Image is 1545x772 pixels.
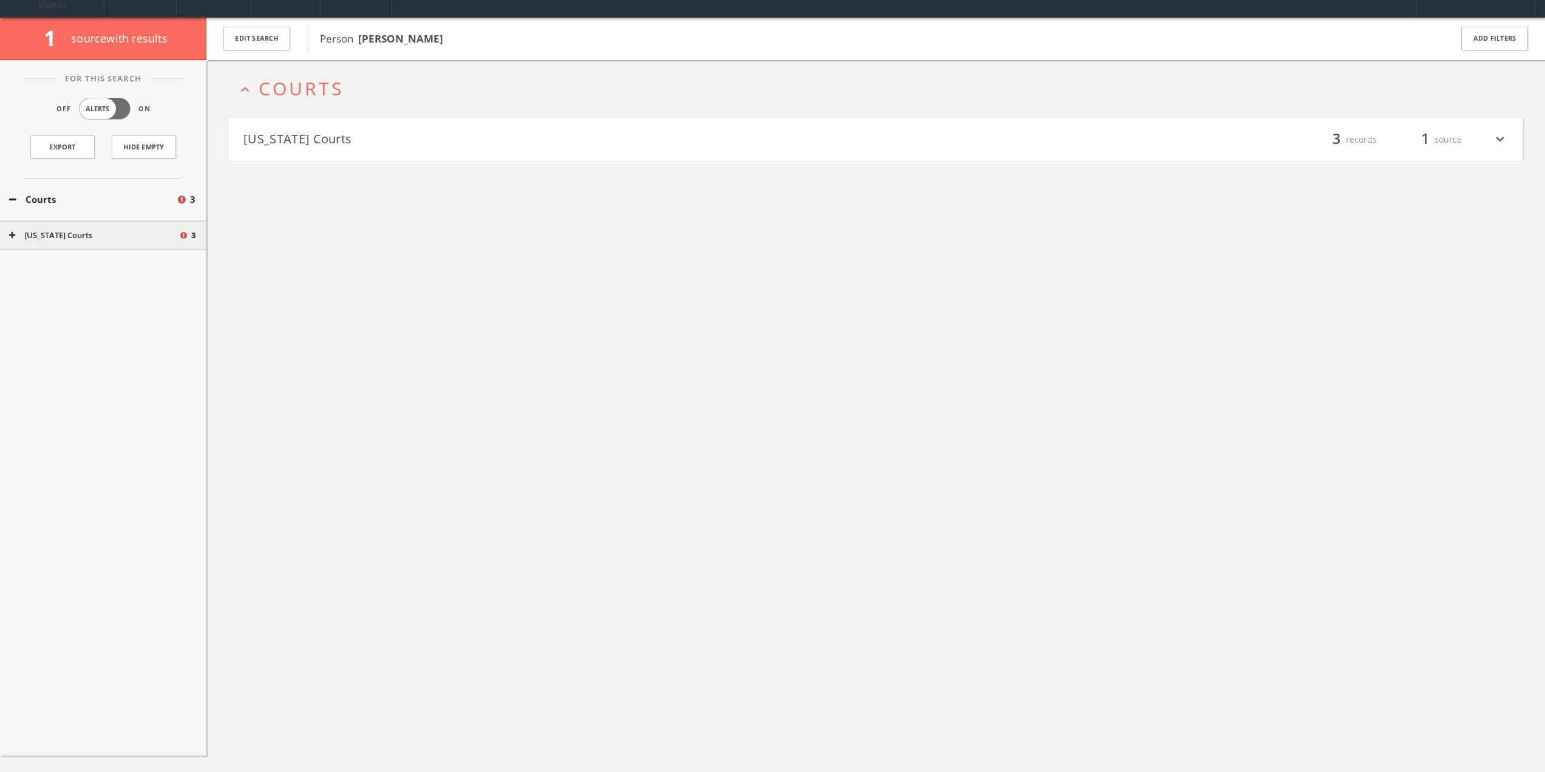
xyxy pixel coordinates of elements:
span: source with results [71,31,168,46]
span: 3 [191,230,195,242]
button: Hide Empty [112,135,176,159]
span: 3 [190,193,195,207]
span: Off [56,104,71,114]
button: Courts [9,193,176,207]
span: For This Search [56,73,151,85]
span: 1 [1416,129,1435,150]
div: records [1304,129,1377,150]
span: Courts [259,76,344,101]
b: [PERSON_NAME] [358,32,443,46]
button: expand_lessCourts [237,78,1524,98]
button: [US_STATE] Courts [9,230,178,242]
div: source [1389,129,1462,150]
button: Add Filters [1461,27,1528,50]
a: Export [30,135,95,159]
i: expand_more [1492,129,1508,150]
i: expand_less [237,81,253,98]
span: 1 [44,24,66,52]
button: [US_STATE] Courts [243,129,876,150]
span: On [138,104,151,114]
span: 3 [1327,129,1346,150]
span: Person [320,32,443,46]
button: Edit Search [223,27,290,50]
